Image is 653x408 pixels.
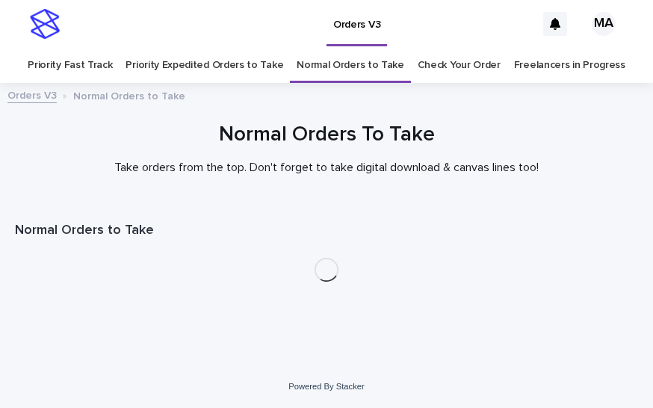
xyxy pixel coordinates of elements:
[592,12,616,36] div: MA
[15,121,638,149] h1: Normal Orders To Take
[418,48,501,83] a: Check Your Order
[15,222,638,240] h1: Normal Orders to Take
[514,48,625,83] a: Freelancers in Progress
[297,48,404,83] a: Normal Orders to Take
[7,86,57,103] a: Orders V3
[288,382,364,391] a: Powered By Stacker
[126,48,283,83] a: Priority Expedited Orders to Take
[28,161,625,175] p: Take orders from the top. Don't forget to take digital download & canvas lines too!
[73,87,185,103] p: Normal Orders to Take
[28,48,112,83] a: Priority Fast Track
[30,9,60,39] img: stacker-logo-s-only.png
